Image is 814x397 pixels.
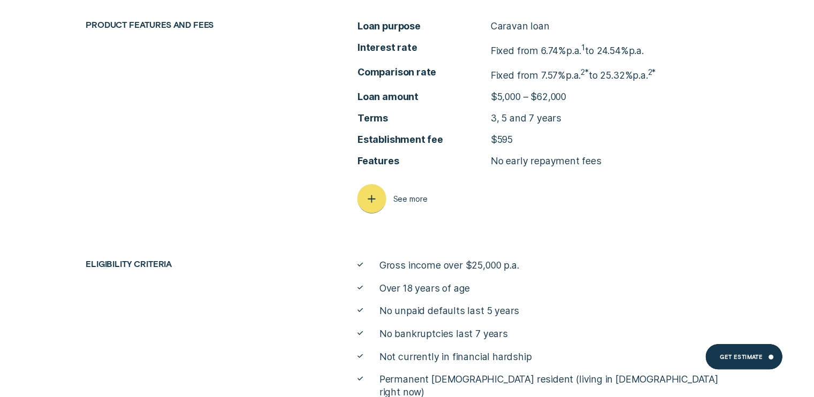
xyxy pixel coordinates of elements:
span: Per Annum [628,45,643,56]
p: Fixed from 6.74% to 24.54% [491,41,644,57]
span: No bankruptcies last 7 years [379,327,508,340]
span: Interest rate [357,41,491,54]
div: Product features and fees [81,20,298,30]
span: p.a. [566,45,581,56]
p: Fixed from 7.57% to 25.32% [491,66,656,82]
span: Not currently in financial hardship [379,350,532,363]
span: Per Annum [566,45,581,56]
span: Per Annum [566,70,581,81]
span: p.a. [566,70,581,81]
p: $595 [491,133,513,146]
p: Caravan loan [491,20,550,33]
span: No unpaid defaults last 5 years [379,304,520,317]
button: See more [357,185,428,213]
p: No early repayment fees [491,155,602,167]
span: Per Annum [633,70,648,81]
a: Get Estimate [705,344,782,370]
span: Establishment fee [357,133,491,146]
span: Terms [357,112,491,125]
span: Gross income over $25,000 p.a. [379,259,519,272]
sup: 1 [581,43,585,52]
div: Eligibility criteria [81,259,298,269]
span: Comparison rate [357,66,491,79]
p: 3, 5 and 7 years [491,112,561,125]
span: See more [393,194,427,204]
span: p.a. [633,70,648,81]
span: Features [357,155,491,167]
p: $5,000 – $62,000 [491,90,566,103]
span: Loan purpose [357,20,491,33]
span: p.a. [628,45,643,56]
span: Loan amount [357,90,491,103]
span: Over 18 years of age [379,282,470,295]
